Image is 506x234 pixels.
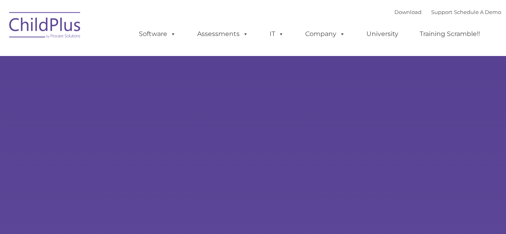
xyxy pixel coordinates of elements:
a: Assessments [189,26,256,42]
a: Software [131,26,184,42]
a: Download [394,9,422,15]
a: Schedule A Demo [454,9,501,15]
a: Company [297,26,353,42]
font: | [394,9,501,15]
img: ChildPlus by Procare Solutions [5,6,85,46]
a: Training Scramble!! [412,26,488,42]
a: Support [431,9,452,15]
a: IT [262,26,292,42]
a: University [358,26,406,42]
